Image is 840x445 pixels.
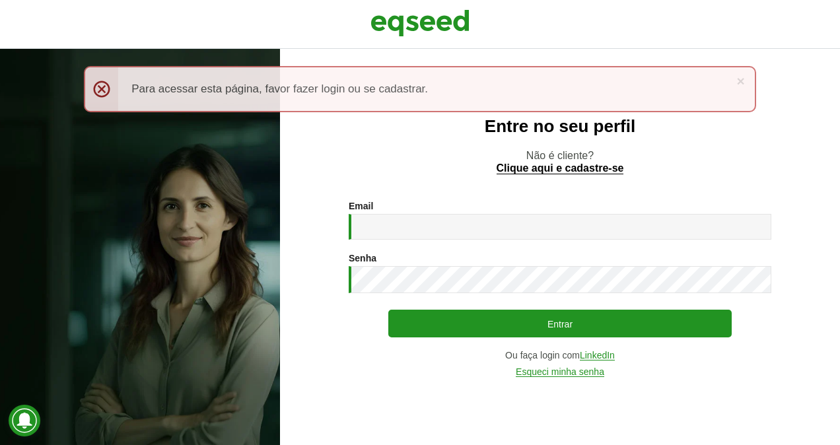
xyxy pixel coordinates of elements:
[84,66,756,112] div: Para acessar esta página, favor fazer login ou se cadastrar.
[349,201,373,211] label: Email
[349,254,376,263] label: Senha
[349,351,771,360] div: Ou faça login com
[497,163,624,174] a: Clique aqui e cadastre-se
[580,351,615,360] a: LinkedIn
[306,117,814,136] h2: Entre no seu perfil
[388,310,732,337] button: Entrar
[370,7,470,40] img: EqSeed Logo
[306,149,814,174] p: Não é cliente?
[516,367,604,377] a: Esqueci minha senha
[737,74,745,88] a: ×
